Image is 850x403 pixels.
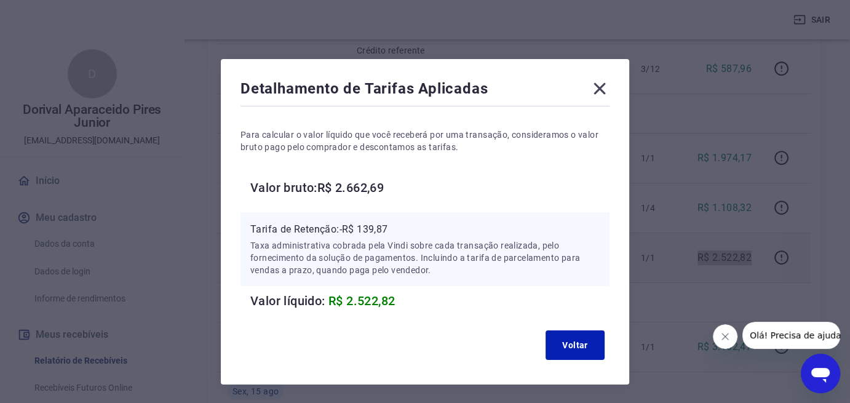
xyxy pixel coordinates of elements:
[240,79,610,103] div: Detalhamento de Tarifas Aplicadas
[7,9,103,18] span: Olá! Precisa de ajuda?
[250,291,610,311] h6: Valor líquido:
[328,293,395,308] span: R$ 2.522,82
[250,239,600,276] p: Taxa administrativa cobrada pela Vindi sobre cada transação realizada, pelo fornecimento da soluç...
[546,330,605,360] button: Voltar
[240,129,610,153] p: Para calcular o valor líquido que você receberá por uma transação, consideramos o valor bruto pag...
[250,178,610,198] h6: Valor bruto: R$ 2.662,69
[250,222,600,237] p: Tarifa de Retenção: -R$ 139,87
[713,324,737,349] iframe: Fechar mensagem
[801,354,840,393] iframe: Botão para abrir a janela de mensagens
[742,322,840,349] iframe: Mensagem da empresa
